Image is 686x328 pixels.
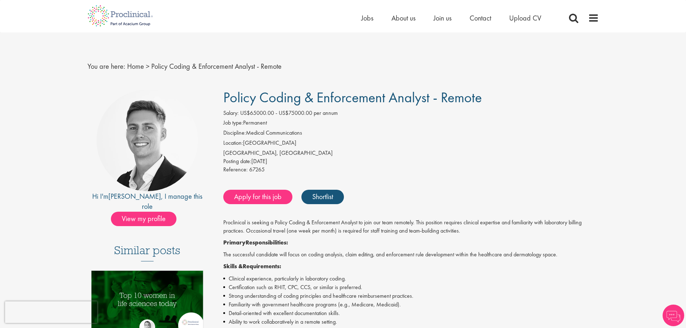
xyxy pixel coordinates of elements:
label: Reference: [223,166,248,174]
a: breadcrumb link [127,62,144,71]
span: View my profile [111,212,176,226]
a: Shortlist [301,190,344,204]
span: Posting date: [223,157,251,165]
li: Medical Communications [223,129,599,139]
a: Upload CV [509,13,541,23]
strong: Requirements: [243,262,281,270]
div: [DATE] [223,157,599,166]
li: Ability to work collaboratively in a remote setting. [223,318,599,326]
strong: Skills & [223,262,243,270]
div: [GEOGRAPHIC_DATA], [GEOGRAPHIC_DATA] [223,149,599,157]
div: Hi I'm , I manage this role [88,191,207,212]
li: Detail-oriented with excellent documentation skills. [223,309,599,318]
li: Strong understanding of coding principles and healthcare reimbursement practices. [223,292,599,300]
h3: Similar posts [114,244,180,261]
iframe: reCAPTCHA [5,301,97,323]
span: 67265 [249,166,265,173]
a: Jobs [361,13,373,23]
img: imeage of recruiter George Watson [97,90,198,191]
label: Salary: [223,109,239,117]
li: Familiarity with government healthcare programs (e.g., Medicare, Medicaid). [223,300,599,309]
label: Discipline: [223,129,246,137]
a: Apply for this job [223,190,292,204]
img: Chatbot [663,305,684,326]
span: Policy Coding & Enforcement Analyst - Remote [223,88,482,107]
strong: Responsibilities: [246,239,288,246]
span: US$65000.00 - US$75000.00 per annum [240,109,338,117]
a: Contact [470,13,491,23]
span: Policy Coding & Enforcement Analyst - Remote [151,62,282,71]
strong: Primary [223,239,246,246]
a: View my profile [111,213,184,223]
a: About us [391,13,416,23]
li: [GEOGRAPHIC_DATA] [223,139,599,149]
p: Proclinical is seeking a Policy Coding & Enforcement Analyst to join our team remotely. This posi... [223,219,599,235]
span: You are here: [88,62,125,71]
label: Job type: [223,119,243,127]
li: Permanent [223,119,599,129]
p: The successful candidate will focus on coding analysis, claim editing, and enforcement rule devel... [223,251,599,259]
li: Clinical experience, particularly in laboratory coding. [223,274,599,283]
span: > [146,62,149,71]
li: Certification such as RHIT, CPC, CCS, or similar is preferred. [223,283,599,292]
label: Location: [223,139,243,147]
a: Join us [434,13,452,23]
a: [PERSON_NAME] [108,192,161,201]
